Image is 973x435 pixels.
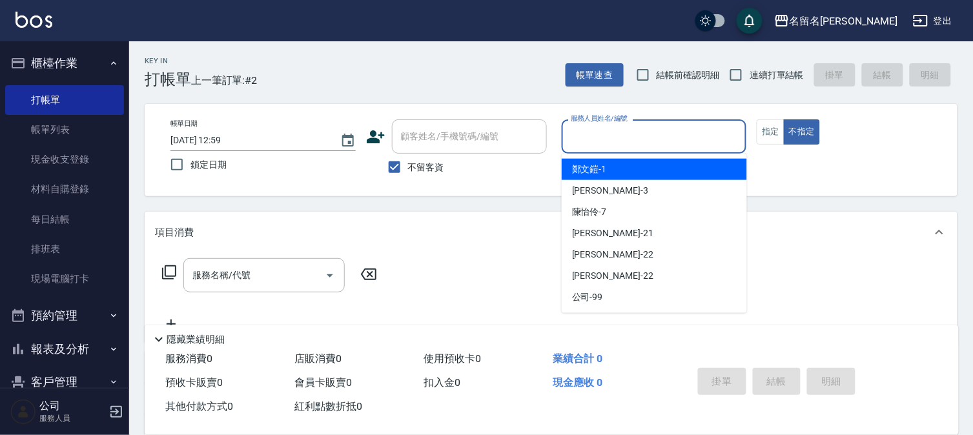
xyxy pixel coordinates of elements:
[553,376,602,389] span: 現金應收 0
[908,9,958,33] button: 登出
[165,352,212,365] span: 服務消費 0
[5,234,124,264] a: 排班表
[5,115,124,145] a: 帳單列表
[750,68,804,82] span: 連續打單結帳
[408,161,444,174] span: 不留客資
[784,119,820,145] button: 不指定
[39,412,105,424] p: 服務人員
[170,130,327,151] input: YYYY/MM/DD hh:mm
[5,264,124,294] a: 現場電腦打卡
[572,227,653,240] span: [PERSON_NAME] -21
[294,352,342,365] span: 店販消費 0
[294,400,362,412] span: 紅利點數折抵 0
[333,125,364,156] button: Choose date, selected date is 2025-09-16
[5,46,124,80] button: 櫃檯作業
[5,332,124,366] button: 報表及分析
[657,68,720,82] span: 結帳前確認明細
[553,352,602,365] span: 業績合計 0
[572,163,607,176] span: 鄭文鎧 -1
[5,299,124,332] button: 預約管理
[5,205,124,234] a: 每日結帳
[757,119,784,145] button: 指定
[5,365,124,399] button: 客戶管理
[737,8,763,34] button: save
[572,269,653,283] span: [PERSON_NAME] -22
[155,226,194,239] p: 項目消費
[790,13,897,29] div: 名留名[PERSON_NAME]
[10,399,36,425] img: Person
[572,205,607,219] span: 陳怡伶 -7
[572,184,648,197] span: [PERSON_NAME] -3
[572,248,653,261] span: [PERSON_NAME] -22
[170,119,198,128] label: 帳單日期
[145,57,191,65] h2: Key In
[5,174,124,204] a: 材料自購登錄
[190,158,227,172] span: 鎖定日期
[320,265,340,286] button: Open
[769,8,903,34] button: 名留名[PERSON_NAME]
[15,12,52,28] img: Logo
[566,63,624,87] button: 帳單速查
[145,212,958,253] div: 項目消費
[571,114,628,123] label: 服務人員姓名/編號
[5,145,124,174] a: 現金收支登錄
[424,352,481,365] span: 使用預收卡 0
[165,400,233,412] span: 其他付款方式 0
[165,376,223,389] span: 預收卡販賣 0
[5,85,124,115] a: 打帳單
[145,70,191,88] h3: 打帳單
[424,376,460,389] span: 扣入金 0
[39,400,105,412] h5: 公司
[191,72,258,88] span: 上一筆訂單:#2
[167,333,225,347] p: 隱藏業績明細
[294,376,352,389] span: 會員卡販賣 0
[572,290,603,304] span: 公司 -99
